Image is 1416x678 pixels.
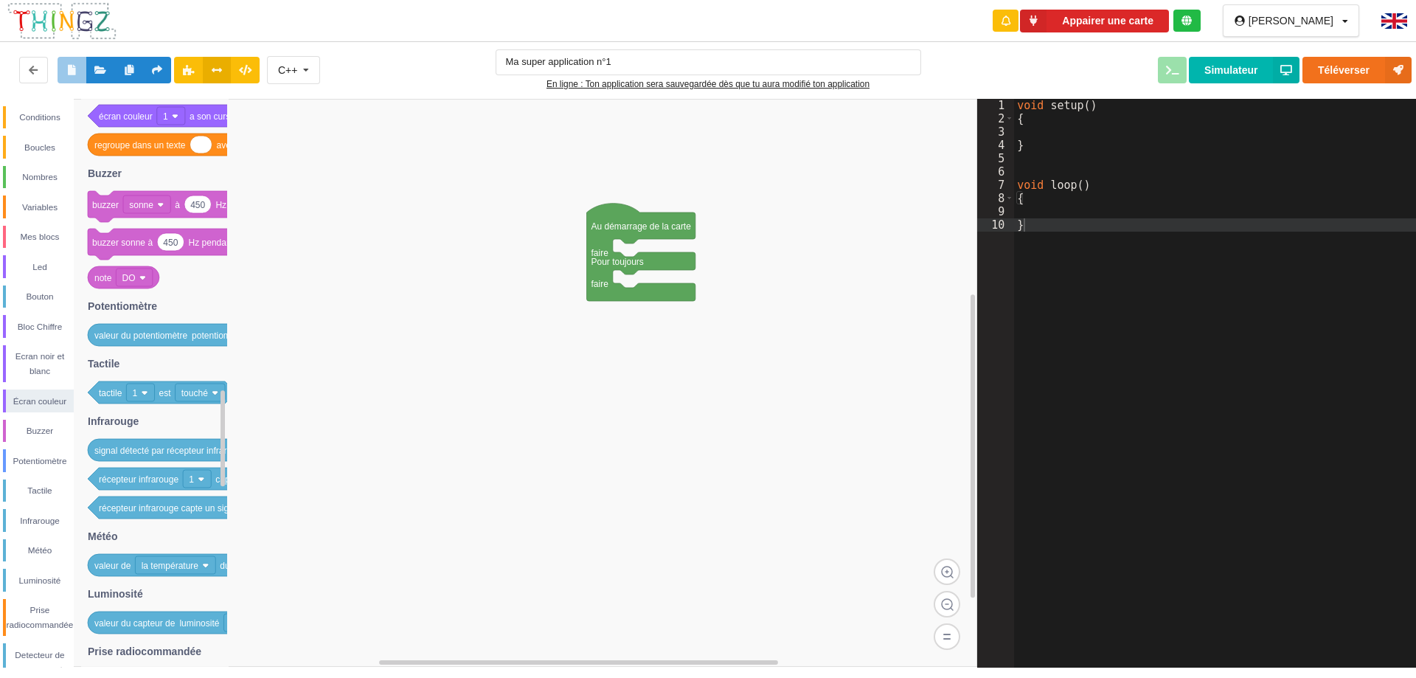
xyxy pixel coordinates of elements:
text: Prise radiocommandée [88,646,201,657]
div: Infrarouge [6,513,74,528]
text: capte un signal [215,474,275,485]
text: Météo [88,530,117,542]
text: faire [591,248,609,258]
div: Bloc Chiffre [6,319,74,334]
text: valeur de [94,561,131,571]
text: est [159,388,172,398]
text: Hz [215,200,226,210]
text: récepteur infrarouge [99,474,178,485]
text: sonne [129,200,153,210]
text: Buzzer [88,167,122,179]
text: Au démarrage de la carte [591,221,691,232]
text: buzzer [92,200,119,210]
text: 1 [133,388,138,398]
div: Prise radiocommandée [6,603,74,632]
text: la température [142,561,199,571]
div: Tu es connecté au serveur de création de Thingz [1173,10,1201,32]
text: Luminosité [88,588,143,600]
div: 5 [977,152,1014,165]
button: Téléverser [1302,57,1412,83]
div: Buzzer [6,423,74,438]
button: Simulateur [1189,57,1299,83]
div: Luminosité [6,573,74,588]
div: 6 [977,165,1014,179]
div: 10 [977,218,1014,232]
div: Mes blocs [6,229,74,244]
text: Pour toujours [591,257,643,267]
text: tactile [99,388,122,398]
text: note [94,273,112,283]
div: Météo [6,543,74,558]
div: Ecran noir et blanc [6,349,74,378]
div: En ligne : Ton application sera sauvegardée dès que tu aura modifié ton application [496,77,921,91]
text: récepteur infrarouge capte un signal [99,503,240,513]
div: Conditions [6,110,74,125]
div: Nombres [6,170,74,184]
div: [PERSON_NAME] [1249,15,1333,26]
text: signal détecté par récepteur infrarouge [94,446,246,456]
div: Tactile [6,483,74,498]
text: buzzer sonne à [92,238,153,248]
div: 1 [977,99,1014,112]
text: 450 [190,200,205,210]
div: C++ [278,65,297,75]
text: DO [122,273,136,283]
div: Variables [6,200,74,215]
div: Écran couleur [6,394,74,409]
div: Bouton [6,289,74,304]
text: 450 [163,238,178,248]
div: Potentiomètre [6,454,74,468]
img: gb.png [1381,13,1407,29]
text: potentiomètre [192,331,246,341]
div: Boucles [6,140,74,155]
text: à [175,200,180,210]
text: écran couleur [99,111,153,122]
text: avec [216,140,235,151]
text: valeur du potentiomètre [94,331,187,341]
text: Potentiomètre [88,300,157,312]
text: Infrarouge [88,415,139,427]
text: Hz pendant [189,238,235,248]
div: 3 [977,125,1014,139]
div: 7 [977,179,1014,192]
text: touché [181,388,208,398]
div: 4 [977,139,1014,152]
text: 1 [189,474,194,485]
button: Appairer une carte [1020,10,1169,32]
text: luminosité [179,618,219,629]
img: thingz_logo.png [7,1,117,41]
div: 9 [977,205,1014,218]
text: Tactile [88,358,120,370]
div: Led [6,260,74,274]
text: faire [591,279,609,289]
text: 1 [163,111,168,122]
div: 2 [977,112,1014,125]
div: Detecteur de mouvement [6,648,74,677]
text: a son curseur en dehors de l'écran ? [190,111,333,122]
text: regroupe dans un texte [94,140,186,151]
div: 8 [977,192,1014,205]
text: valeur du capteur de [94,618,176,629]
